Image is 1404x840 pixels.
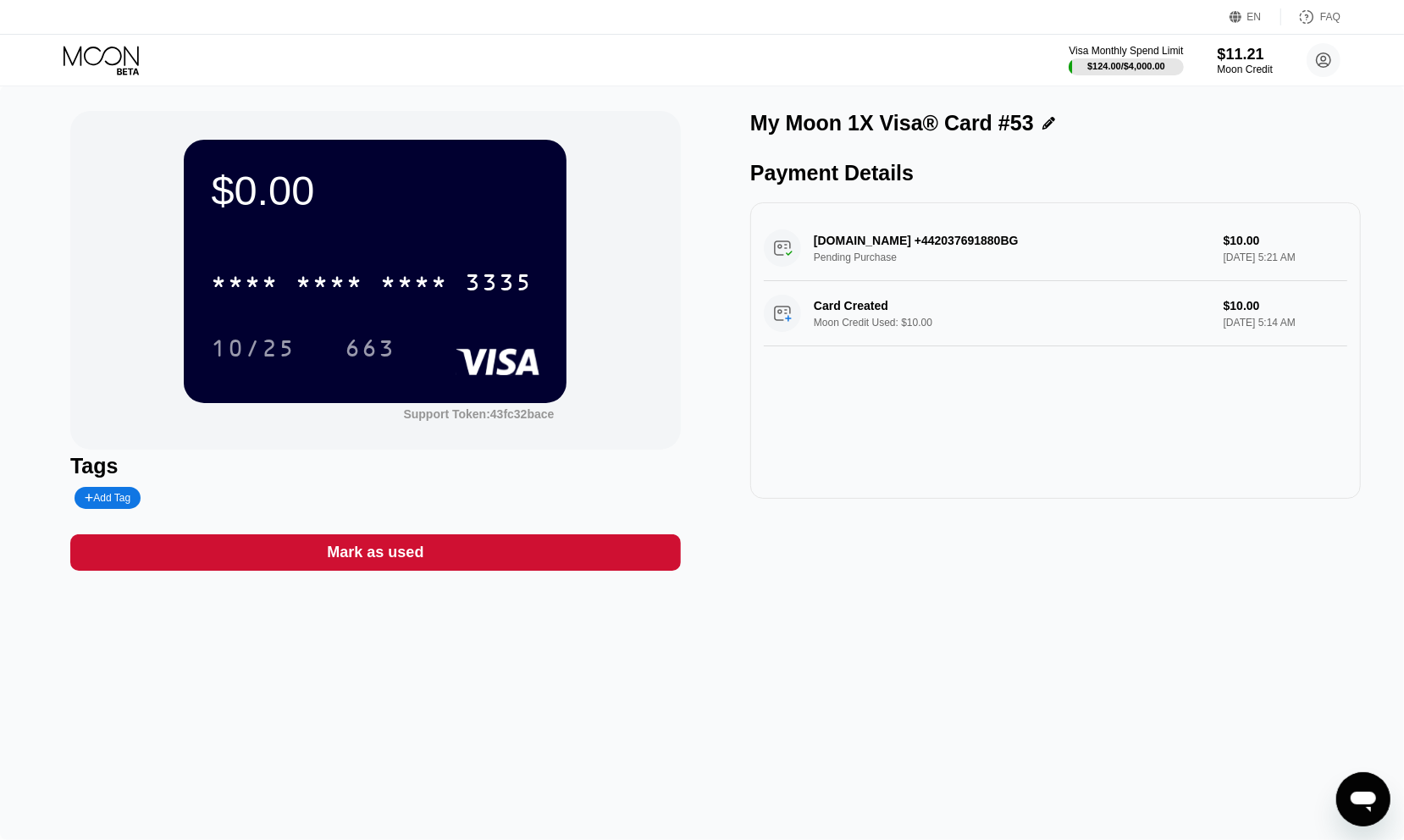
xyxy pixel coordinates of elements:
[1218,64,1273,75] div: Moon Credit
[75,487,141,509] div: Add Tag
[404,407,555,421] div: Support Token:43fc32bace
[332,327,408,369] div: 663
[1069,45,1183,57] div: Visa Monthly Spend Limit
[1218,46,1273,75] div: $11.21Moon Credit
[1087,61,1165,71] div: $124.00 / $4,000.00
[70,534,681,571] div: Mark as used
[1320,11,1340,23] div: FAQ
[198,327,308,369] div: 10/25
[327,543,423,562] div: Mark as used
[345,337,395,364] div: 663
[1247,11,1262,23] div: EN
[1336,772,1390,826] iframe: Button to launch messaging window
[85,492,130,504] div: Add Tag
[750,111,1034,135] div: My Moon 1X Visa® Card #53
[750,161,1361,185] div: Payment Details
[1069,45,1183,75] div: Visa Monthly Spend Limit$124.00/$4,000.00
[1230,8,1281,25] div: EN
[211,337,296,364] div: 10/25
[465,271,533,298] div: 3335
[1218,46,1273,64] div: $11.21
[211,167,539,214] div: $0.00
[70,454,681,478] div: Tags
[404,407,555,421] div: Support Token: 43fc32bace
[1281,8,1340,25] div: FAQ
